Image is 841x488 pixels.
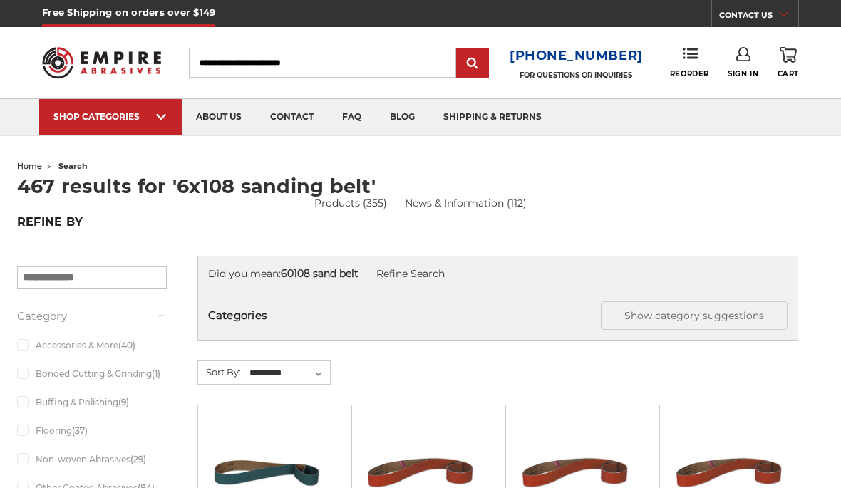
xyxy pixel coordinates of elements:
[778,69,799,78] span: Cart
[53,111,167,122] div: SHOP CATEGORIES
[328,99,376,135] a: faq
[670,47,709,78] a: Reorder
[182,99,256,135] a: about us
[510,71,643,80] p: FOR QUESTIONS OR INQUIRIES
[376,267,445,280] a: Refine Search
[17,161,42,171] a: home
[405,196,527,211] a: News & Information (112)
[429,99,556,135] a: shipping & returns
[719,7,798,27] a: CONTACT US
[247,363,330,384] select: Sort By:
[728,69,758,78] span: Sign In
[17,177,824,196] h1: 467 results for '6x108 sanding belt'
[17,215,167,237] h5: Refine by
[314,197,387,209] a: Products (355)
[42,39,161,85] img: Empire Abrasives
[376,99,429,135] a: blog
[601,301,788,330] button: Show category suggestions
[17,308,167,325] h5: Category
[198,361,241,383] label: Sort By:
[778,47,799,78] a: Cart
[208,301,788,330] h5: Categories
[58,161,88,171] span: search
[208,266,788,281] div: Did you mean:
[510,46,643,66] a: [PHONE_NUMBER]
[281,267,358,280] strong: 60108 sand belt
[458,49,487,78] input: Submit
[670,69,709,78] span: Reorder
[256,99,328,135] a: contact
